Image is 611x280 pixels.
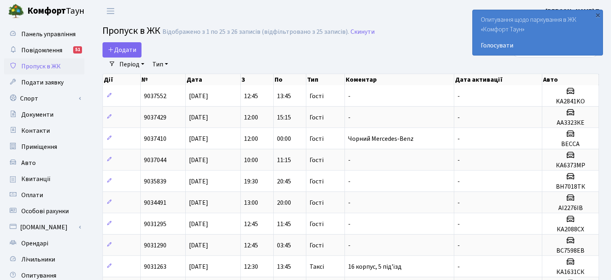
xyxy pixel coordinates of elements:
span: Лічильники [21,255,55,264]
a: Панель управління [4,26,84,42]
span: 9037552 [144,92,166,101]
span: 10:00 [244,156,258,165]
h5: АА3323КЕ [545,119,595,127]
button: Переключити навігацію [100,4,121,18]
th: Тип [306,74,345,85]
span: 9034491 [144,198,166,207]
a: Документи [4,107,84,123]
a: Оплати [4,187,84,203]
span: 13:00 [244,198,258,207]
span: 9035839 [144,177,166,186]
span: Таксі [310,264,324,270]
a: Приміщення [4,139,84,155]
span: 12:45 [244,220,258,229]
span: - [457,134,460,143]
span: Документи [21,110,53,119]
span: Чорний Mercedes-Benz [348,134,414,143]
span: - [457,241,460,250]
h5: ВС7598ЕВ [545,247,595,255]
span: - [457,92,460,101]
h5: АІ2276ІВ [545,204,595,212]
span: Повідомлення [21,46,62,55]
h5: КА1631СК [545,268,595,276]
span: [DATE] [189,92,208,101]
span: - [457,198,460,207]
span: 11:15 [277,156,291,165]
span: - [348,220,351,229]
b: Комфорт [27,4,66,17]
span: 9031290 [144,241,166,250]
a: Авто [4,155,84,171]
a: Додати [103,42,141,58]
span: 9037410 [144,134,166,143]
a: [DOMAIN_NAME] [4,219,84,235]
span: - [457,156,460,165]
span: Гості [310,200,324,206]
span: 12:45 [244,92,258,101]
span: 13:45 [277,262,291,271]
span: 20:00 [277,198,291,207]
a: Тип [149,58,171,71]
div: × [594,11,602,19]
span: - [457,113,460,122]
span: Гості [310,242,324,249]
span: Авто [21,159,36,167]
span: Гості [310,157,324,163]
span: Особові рахунки [21,207,69,216]
span: 12:45 [244,241,258,250]
a: Скинути [351,28,375,36]
span: Пропуск в ЖК [21,62,61,71]
span: 9031295 [144,220,166,229]
th: Коментар [345,74,454,85]
span: - [348,241,351,250]
span: 11:45 [277,220,291,229]
th: Дата активації [454,74,542,85]
a: Орендарі [4,235,84,251]
a: Період [116,58,148,71]
span: [DATE] [189,134,208,143]
span: Гості [310,221,324,227]
span: Квитанції [21,175,51,183]
span: 16 корпус, 5 під'їзд [348,262,402,271]
span: - [457,262,460,271]
span: [DATE] [189,156,208,165]
span: Пропуск в ЖК [103,24,160,38]
span: Контакти [21,126,50,135]
span: 00:00 [277,134,291,143]
span: - [348,156,351,165]
span: Панель управління [21,30,76,39]
h5: КА2088СХ [545,226,595,233]
span: 9031263 [144,262,166,271]
span: Опитування [21,271,56,280]
span: [DATE] [189,262,208,271]
span: 9037044 [144,156,166,165]
span: - [457,177,460,186]
span: Гості [310,114,324,121]
span: 15:15 [277,113,291,122]
a: Подати заявку [4,74,84,91]
span: [DATE] [189,220,208,229]
h5: КА6373МР [545,162,595,169]
h5: BECCA [545,140,595,148]
b: [PERSON_NAME] П. [545,7,601,16]
span: - [348,198,351,207]
span: Гості [310,93,324,99]
span: [DATE] [189,177,208,186]
span: 9037429 [144,113,166,122]
span: 13:45 [277,92,291,101]
span: Подати заявку [21,78,64,87]
th: Дата [186,74,241,85]
span: [DATE] [189,198,208,207]
span: 19:30 [244,177,258,186]
span: [DATE] [189,113,208,122]
span: - [348,92,351,101]
a: Особові рахунки [4,203,84,219]
th: З [241,74,273,85]
a: Голосувати [481,41,595,50]
span: 12:30 [244,262,258,271]
span: - [457,220,460,229]
a: Пропуск в ЖК [4,58,84,74]
span: 20:45 [277,177,291,186]
th: Дії [103,74,141,85]
a: Спорт [4,91,84,107]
